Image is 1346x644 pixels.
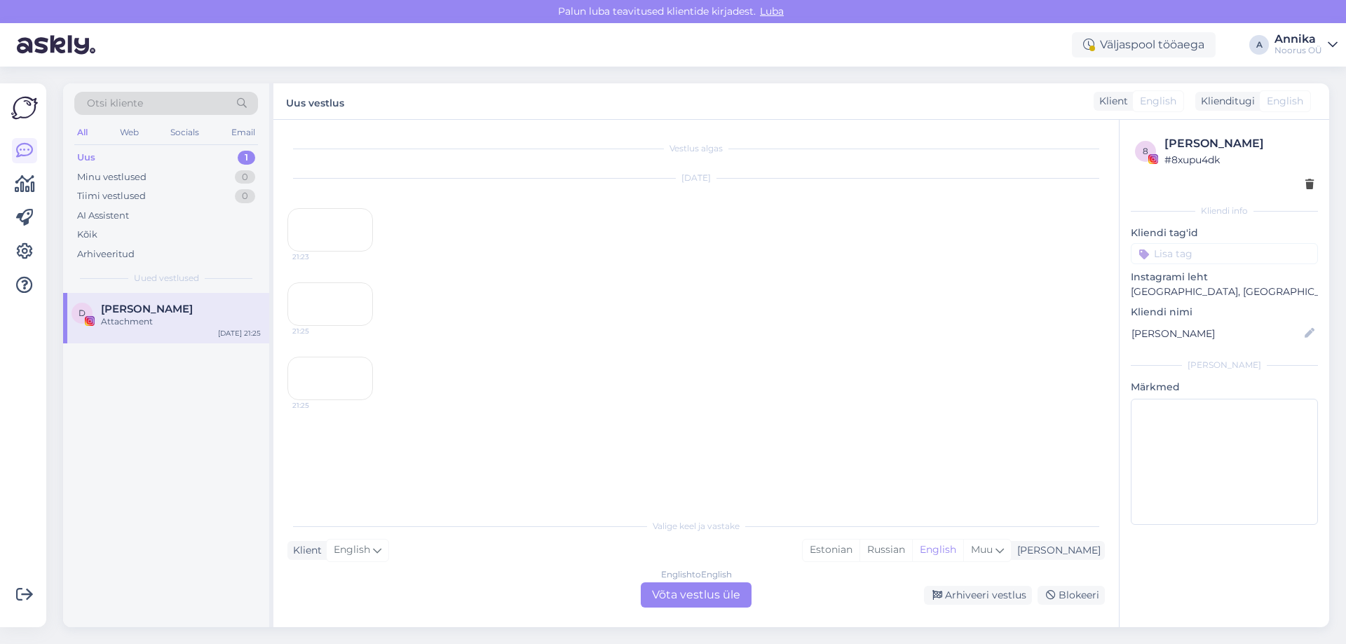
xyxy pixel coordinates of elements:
[1164,135,1314,152] div: [PERSON_NAME]
[1038,586,1105,605] div: Blokeeri
[79,308,86,318] span: D
[168,123,202,142] div: Socials
[1131,243,1318,264] input: Lisa tag
[1140,94,1176,109] span: English
[77,189,146,203] div: Tiimi vestlused
[77,209,129,223] div: AI Assistent
[287,172,1105,184] div: [DATE]
[292,252,345,262] span: 21:23
[1131,359,1318,371] div: [PERSON_NAME]
[1131,326,1302,341] input: Lisa nimi
[77,151,95,165] div: Uus
[134,272,199,285] span: Uued vestlused
[924,586,1032,605] div: Arhiveeri vestlus
[641,582,752,608] div: Võta vestlus üle
[1131,226,1318,240] p: Kliendi tag'id
[1072,32,1216,57] div: Väljaspool tööaega
[1131,305,1318,320] p: Kliendi nimi
[77,228,97,242] div: Kõik
[661,568,732,581] div: English to English
[218,328,261,338] div: [DATE] 21:25
[1012,543,1101,558] div: [PERSON_NAME]
[1143,146,1148,156] span: 8
[1131,380,1318,395] p: Märkmed
[11,95,38,121] img: Askly Logo
[101,303,193,315] span: Diana Saar
[1274,34,1322,45] div: Annika
[803,540,859,561] div: Estonian
[1195,94,1255,109] div: Klienditugi
[292,326,345,336] span: 21:25
[1131,270,1318,285] p: Instagrami leht
[292,400,345,411] span: 21:25
[238,151,255,165] div: 1
[77,247,135,261] div: Arhiveeritud
[1131,205,1318,217] div: Kliendi info
[235,189,255,203] div: 0
[77,170,147,184] div: Minu vestlused
[117,123,142,142] div: Web
[287,142,1105,155] div: Vestlus algas
[1094,94,1128,109] div: Klient
[286,92,344,111] label: Uus vestlus
[87,96,143,111] span: Otsi kliente
[101,315,261,328] div: Attachment
[859,540,912,561] div: Russian
[756,5,788,18] span: Luba
[1274,45,1322,56] div: Noorus OÜ
[74,123,90,142] div: All
[1164,152,1314,167] div: # 8xupu4dk
[235,170,255,184] div: 0
[287,543,322,558] div: Klient
[229,123,258,142] div: Email
[1274,34,1338,56] a: AnnikaNoorus OÜ
[1249,35,1269,55] div: A
[971,543,993,556] span: Muu
[1267,94,1303,109] span: English
[912,540,963,561] div: English
[1131,285,1318,299] p: [GEOGRAPHIC_DATA], [GEOGRAPHIC_DATA]
[334,542,370,558] span: English
[287,520,1105,533] div: Valige keel ja vastake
